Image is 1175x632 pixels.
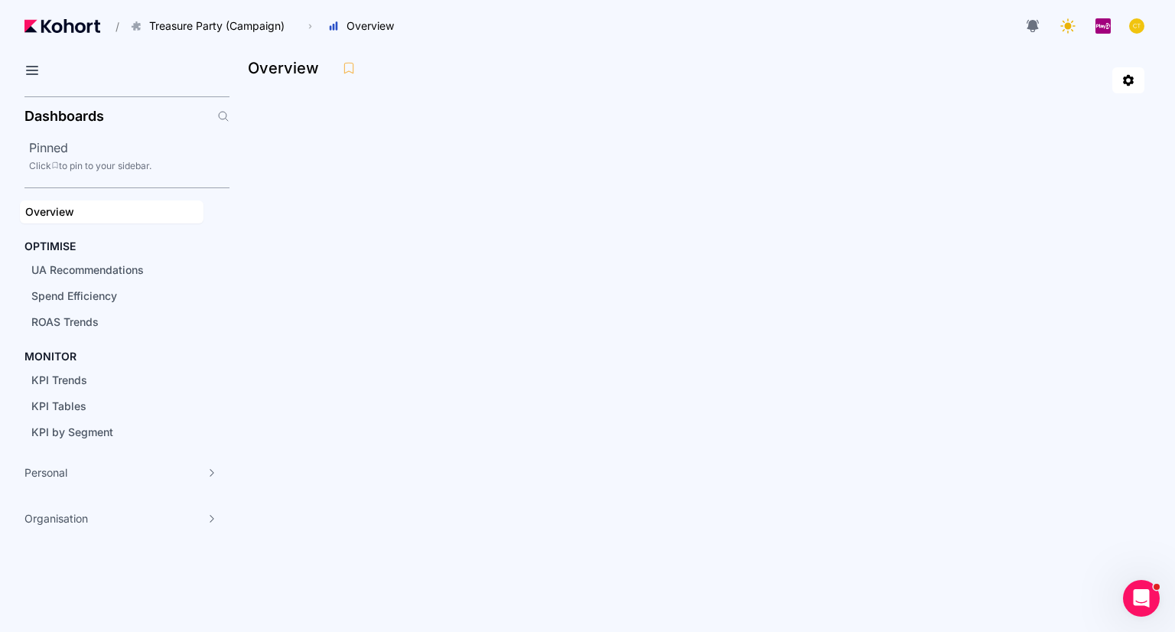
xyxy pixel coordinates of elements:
[29,160,229,172] div: Click to pin to your sidebar.
[24,465,67,481] span: Personal
[31,315,99,328] span: ROAS Trends
[26,395,203,418] a: KPI Tables
[31,263,144,276] span: UA Recommendations
[31,289,117,302] span: Spend Efficiency
[20,200,203,223] a: Overview
[347,18,394,34] span: Overview
[31,425,113,438] span: KPI by Segment
[26,259,203,282] a: UA Recommendations
[1095,18,1111,34] img: logo_PlayQ_20230721100321046856.png
[1123,580,1160,617] iframe: Intercom live chat
[320,13,410,39] button: Overview
[26,311,203,334] a: ROAS Trends
[122,13,301,39] button: Treasure Party (Campaign)
[103,18,119,34] span: /
[24,239,76,254] h4: OPTIMISE
[26,285,203,308] a: Spend Efficiency
[31,399,86,412] span: KPI Tables
[24,349,76,364] h4: MONITOR
[149,18,285,34] span: Treasure Party (Campaign)
[24,511,88,526] span: Organisation
[24,19,100,33] img: Kohort logo
[305,20,315,32] span: ›
[26,369,203,392] a: KPI Trends
[26,421,203,444] a: KPI by Segment
[24,109,104,123] h2: Dashboards
[31,373,87,386] span: KPI Trends
[29,138,229,157] h2: Pinned
[248,60,328,76] h3: Overview
[25,205,74,218] span: Overview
